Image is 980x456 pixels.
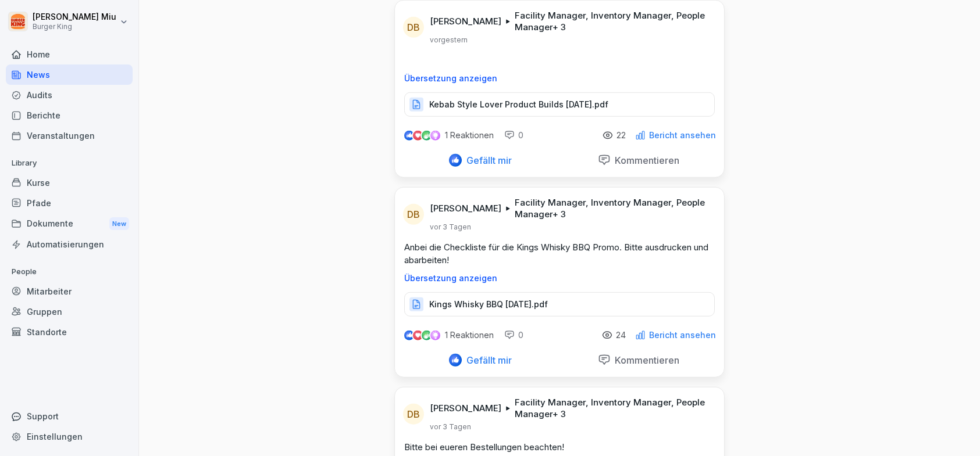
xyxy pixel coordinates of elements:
a: Einstellungen [6,426,133,447]
a: Gruppen [6,301,133,322]
p: [PERSON_NAME] [430,203,501,214]
a: Kurse [6,173,133,193]
p: Kommentieren [611,155,680,166]
a: Home [6,44,133,64]
a: Automatisierungen [6,234,133,254]
div: 0 [504,130,523,141]
p: vor 3 Tagen [430,422,471,432]
p: Gefällt mir [462,155,512,166]
p: Bericht ansehen [649,331,716,340]
p: Library [6,154,133,173]
a: Berichte [6,105,133,125]
a: Kings Whisky BBQ [DATE].pdf [404,302,715,314]
p: 24 [616,331,626,340]
p: [PERSON_NAME] [430,16,501,27]
img: celebrate [422,331,432,340]
img: like [405,331,414,340]
a: Veranstaltungen [6,125,133,146]
p: Facility Manager, Inventory Manager, People Manager + 3 [515,397,710,420]
p: Übersetzung anzeigen [404,74,715,83]
p: Kings Whisky BBQ [DATE].pdf [429,299,548,310]
a: Audits [6,85,133,105]
p: [PERSON_NAME] [430,403,501,414]
div: DB [403,204,424,225]
div: Dokumente [6,213,133,235]
img: inspiring [430,130,440,141]
div: Support [6,406,133,426]
p: Burger King [33,23,116,31]
p: Gefällt mir [462,354,512,366]
a: DokumenteNew [6,213,133,235]
p: Übersetzung anzeigen [404,274,715,283]
p: Anbei die Checkliste für die Kings Whisky BBQ Promo. Bitte ausdrucken und abarbeiten! [404,241,715,267]
a: Standorte [6,322,133,342]
div: New [109,217,129,231]
a: Kebab Style Lover Product Builds [DATE].pdf [404,102,715,114]
p: vor 3 Tagen [430,222,471,232]
img: love [414,131,422,140]
div: DB [403,404,424,425]
p: 22 [616,131,626,140]
p: vorgestern [430,35,468,45]
div: DB [403,17,424,38]
p: Bericht ansehen [649,131,716,140]
p: Facility Manager, Inventory Manager, People Manager + 3 [515,197,710,220]
img: inspiring [430,330,440,340]
p: Bitte bei eueren Bestellungen beachten! [404,441,715,454]
a: Mitarbeiter [6,281,133,301]
p: 1 Reaktionen [445,131,494,140]
a: News [6,64,133,85]
a: Pfade [6,193,133,213]
p: Facility Manager, Inventory Manager, People Manager + 3 [515,10,710,33]
img: love [414,331,422,340]
p: [PERSON_NAME] Miu [33,12,116,22]
div: 0 [504,329,523,341]
p: 1 Reaktionen [445,331,494,340]
img: celebrate [422,131,432,141]
img: like [405,131,414,140]
p: Kommentieren [611,354,680,366]
p: People [6,263,133,281]
p: Kebab Style Lover Product Builds [DATE].pdf [429,99,608,110]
